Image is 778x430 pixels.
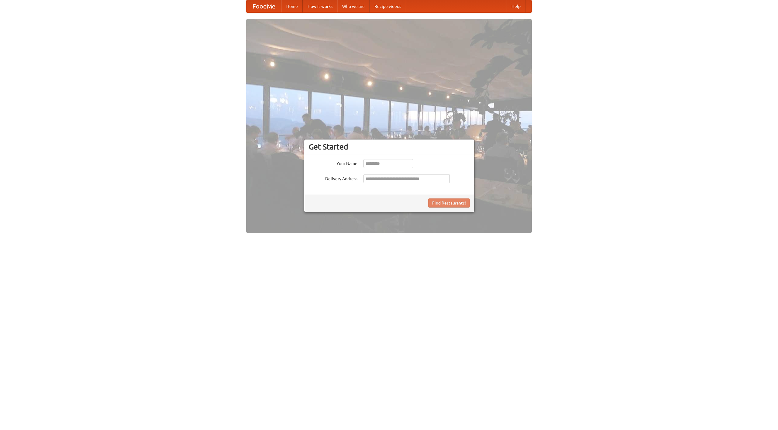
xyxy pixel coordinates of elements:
a: Recipe videos [370,0,406,12]
a: How it works [303,0,337,12]
h3: Get Started [309,142,470,151]
a: Who we are [337,0,370,12]
a: Help [507,0,525,12]
a: Home [281,0,303,12]
label: Your Name [309,159,357,167]
button: Find Restaurants! [428,198,470,208]
label: Delivery Address [309,174,357,182]
a: FoodMe [246,0,281,12]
